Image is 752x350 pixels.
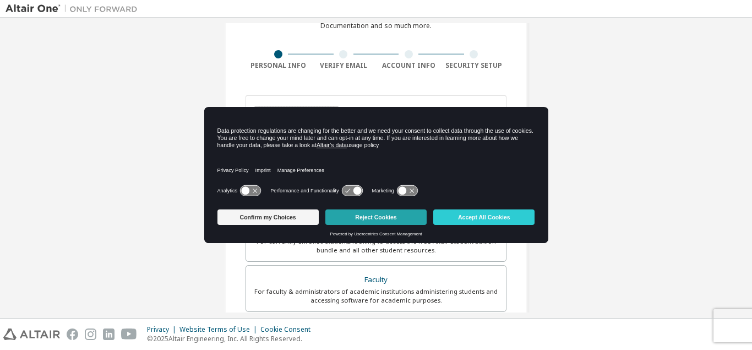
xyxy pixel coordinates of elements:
[147,325,179,334] div: Privacy
[260,325,317,334] div: Cookie Consent
[311,61,377,70] div: Verify Email
[246,61,311,70] div: Personal Info
[121,329,137,340] img: youtube.svg
[85,329,96,340] img: instagram.svg
[147,334,317,343] p: © 2025 Altair Engineering, Inc. All Rights Reserved.
[6,3,143,14] img: Altair One
[103,329,115,340] img: linkedin.svg
[67,329,78,340] img: facebook.svg
[179,325,260,334] div: Website Terms of Use
[376,61,442,70] div: Account Info
[253,272,499,288] div: Faculty
[253,287,499,305] div: For faculty & administrators of academic institutions administering students and accessing softwa...
[442,61,507,70] div: Security Setup
[3,329,60,340] img: altair_logo.svg
[253,237,499,255] div: For currently enrolled students looking to access the free Altair Student Edition bundle and all ...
